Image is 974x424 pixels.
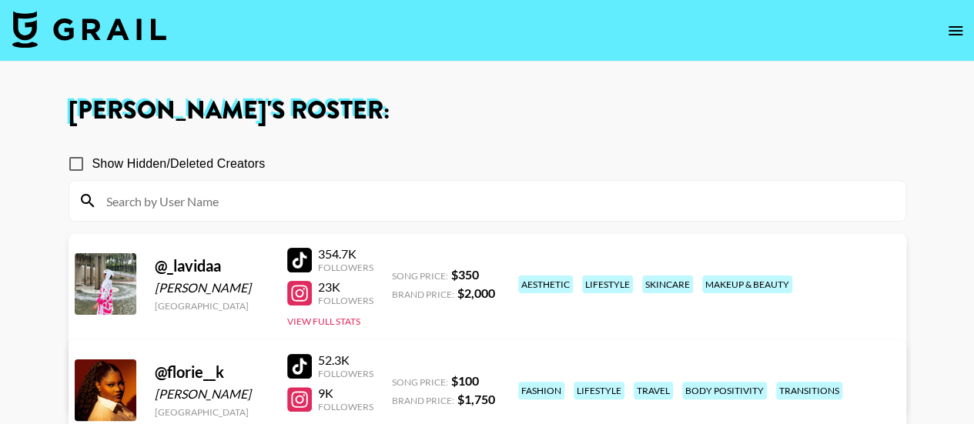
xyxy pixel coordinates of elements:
div: transitions [776,382,842,399]
button: View Full Stats [287,315,360,327]
div: Followers [318,262,373,273]
span: Show Hidden/Deleted Creators [92,155,266,173]
button: open drawer [940,15,971,46]
div: Followers [318,295,373,306]
div: Followers [318,401,373,412]
h1: [PERSON_NAME] 's Roster: [69,98,906,123]
div: makeup & beauty [702,275,792,293]
div: travel [634,382,673,399]
span: Brand Price: [392,395,454,406]
div: skincare [642,275,693,293]
div: body positivity [682,382,767,399]
input: Search by User Name [97,189,896,213]
div: lifestyle [582,275,633,293]
span: Brand Price: [392,289,454,300]
div: [GEOGRAPHIC_DATA] [155,406,269,418]
span: Song Price: [392,270,448,282]
div: 23K [318,279,373,295]
div: 354.7K [318,246,373,262]
div: [PERSON_NAME] [155,386,269,402]
strong: $ 1,750 [457,392,495,406]
div: 9K [318,386,373,401]
div: 52.3K [318,352,373,368]
span: Song Price: [392,376,448,388]
div: aesthetic [518,275,573,293]
strong: $ 100 [451,373,479,388]
div: lifestyle [574,382,624,399]
strong: $ 2,000 [457,285,495,300]
div: @ florie__k [155,362,269,382]
div: [PERSON_NAME] [155,280,269,295]
div: Followers [318,368,373,379]
div: fashion [518,382,564,399]
strong: $ 350 [451,267,479,282]
div: @ _lavidaa [155,256,269,275]
div: [GEOGRAPHIC_DATA] [155,300,269,312]
img: Grail Talent [12,11,166,48]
